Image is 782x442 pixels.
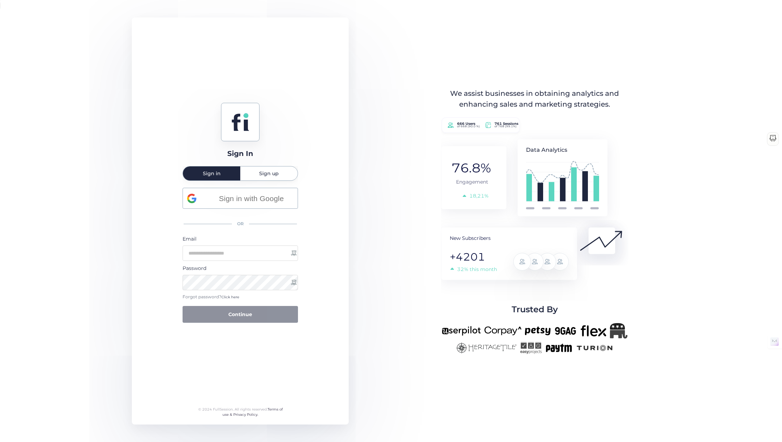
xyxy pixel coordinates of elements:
[442,88,627,110] div: We assist businesses in obtaining analytics and enhancing sales and marketing strategies.
[457,266,497,272] tspan: 32% this month
[450,235,491,241] tspan: New Subscribers
[457,124,479,128] tspan: of 668 (90.0 %)
[452,160,491,175] tspan: 76.8%
[195,407,286,418] div: © 2024 FullSession. All rights reserved.
[222,407,283,417] a: Terms of use & Privacy Policy.
[456,342,517,354] img: heritagetile-new.png
[259,171,279,176] span: Sign up
[576,342,614,354] img: turion-new.png
[450,250,485,263] tspan: +4201
[525,323,550,338] img: petsy-new.png
[610,323,627,338] img: Republicanlogo-bw.png
[554,323,577,338] img: 9gag-new.png
[581,323,606,338] img: flex-new.png
[183,294,298,300] div: Forgot password?
[203,171,221,176] span: Sign in
[442,323,481,338] img: userpilot-new.png
[512,303,558,316] span: Trusted By
[457,121,475,126] tspan: 666 Users
[484,323,521,338] img: corpay-new.png
[526,147,567,153] tspan: Data Analytics
[183,306,298,323] button: Continue
[469,192,489,199] tspan: 18,21%
[183,264,298,272] div: Password
[495,121,519,126] tspan: 761 Sessions
[545,342,572,354] img: paytm-new.png
[495,124,517,128] tspan: of 768 (99.1%)
[183,235,298,243] div: Email
[209,193,293,204] span: Sign in with Google
[221,295,239,299] span: Click here
[183,216,298,231] div: OR
[456,179,488,185] tspan: Engagement
[520,342,542,354] img: easyprojects-new.png
[227,148,253,159] div: Sign In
